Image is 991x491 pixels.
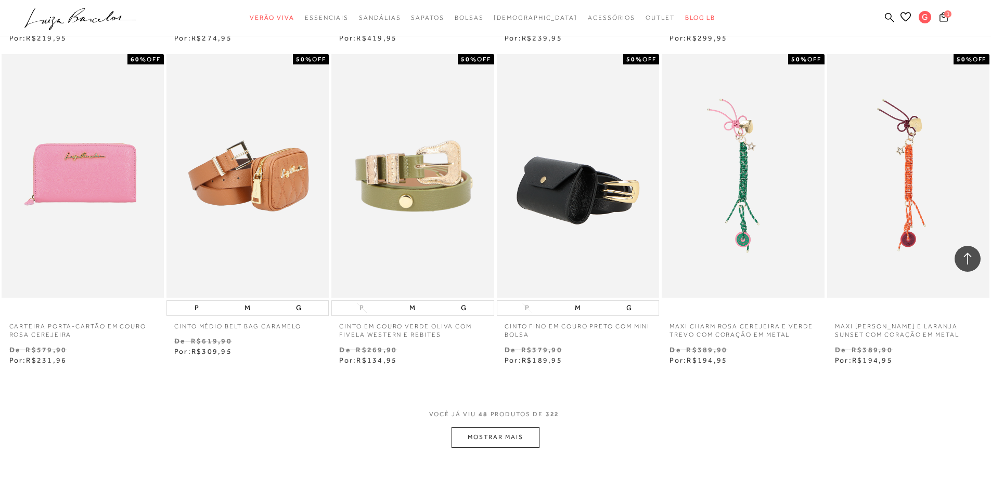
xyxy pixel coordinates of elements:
[494,14,577,21] span: [DEMOGRAPHIC_DATA]
[919,11,931,23] span: G
[646,14,675,21] span: Outlet
[26,356,67,364] span: R$231,96
[852,346,893,354] small: R$389,90
[356,356,397,364] span: R$134,95
[174,337,185,345] small: De
[670,34,727,42] span: Por:
[828,56,988,296] img: MAXI CHARM MARSALA E LARANJA SUNSET COM CORAÇÃO EM METAL
[406,301,418,315] button: M
[429,410,562,418] span: VOCÊ JÁ VIU PRODUTOS DE
[687,34,727,42] span: R$299,95
[168,56,328,296] img: CINTO MÉDIO BELT BAG CARAMELO
[305,14,349,21] span: Essenciais
[191,301,202,315] button: P
[332,56,493,296] img: CINTO EM COURO VERDE OLIVA COM FIVELA WESTERN E REBITES
[356,346,397,354] small: R$269,90
[498,56,658,296] img: CINTO FINO EM COURO PRETO COM MINI BOLSA
[494,8,577,28] a: noSubCategoriesText
[411,14,444,21] span: Sapatos
[646,8,675,28] a: categoryNavScreenReaderText
[339,356,397,364] span: Por:
[9,356,67,364] span: Por:
[973,56,987,63] span: OFF
[498,56,658,296] a: CINTO FINO EM COURO PRETO COM MINI BOLSA CINTO FINO EM COURO PRETO COM MINI BOLSA
[572,301,584,315] button: M
[455,8,484,28] a: categoryNavScreenReaderText
[174,34,232,42] span: Por:
[588,8,635,28] a: categoryNavScreenReaderText
[505,356,562,364] span: Por:
[686,346,727,354] small: R$389,90
[588,14,635,21] span: Acessórios
[332,56,493,296] a: CINTO EM COURO VERDE OLIVA COM FIVELA WESTERN E REBITES CINTO EM COURO VERDE OLIVA COM FIVELA WES...
[131,56,147,63] strong: 60%
[26,34,67,42] span: R$219,95
[452,427,539,447] button: MOSTRAR MAIS
[670,346,680,354] small: De
[663,56,823,296] a: MAXI CHARM ROSA CEREJEIRA E VERDE TREVO COM CORAÇÃO EM METAL MAXI CHARM ROSA CEREJEIRA E VERDE TR...
[687,356,727,364] span: R$194,95
[339,346,350,354] small: De
[626,56,642,63] strong: 50%
[359,8,401,28] a: categoryNavScreenReaderText
[293,301,304,315] button: G
[497,316,659,340] a: CINTO FINO EM COURO PRETO COM MINI BOLSA
[2,316,164,340] a: CARTEIRA PORTA-CARTÃO EM COURO ROSA CEREJEIRA
[477,56,491,63] span: OFF
[411,8,444,28] a: categoryNavScreenReaderText
[168,56,328,296] a: CINTO MÉDIO BELT BAG CARAMELO CINTO MÉDIO BELT BAG CARAMELO
[505,34,562,42] span: Por:
[479,410,488,418] span: 48
[852,356,893,364] span: R$194,95
[455,14,484,21] span: Bolsas
[25,346,67,354] small: R$579,90
[663,56,823,296] img: MAXI CHARM ROSA CEREJEIRA E VERDE TREVO COM CORAÇÃO EM METAL
[312,56,326,63] span: OFF
[662,316,824,340] a: MAXI CHARM ROSA CEREJEIRA E VERDE TREVO COM CORAÇÃO EM METAL
[339,34,397,42] span: Por:
[250,8,294,28] a: categoryNavScreenReaderText
[174,347,232,355] span: Por:
[957,56,973,63] strong: 50%
[296,56,312,63] strong: 50%
[9,346,20,354] small: De
[250,14,294,21] span: Verão Viva
[670,356,727,364] span: Por:
[522,356,562,364] span: R$189,95
[828,56,988,296] a: MAXI CHARM MARSALA E LARANJA SUNSET COM CORAÇÃO EM METAL MAXI CHARM MARSALA E LARANJA SUNSET COM ...
[791,56,807,63] strong: 50%
[521,346,562,354] small: R$379,90
[3,56,163,296] img: CARTEIRA PORTA-CARTÃO EM COURO ROSA CEREJEIRA
[3,56,163,296] a: CARTEIRA PORTA-CARTÃO EM COURO ROSA CEREJEIRA CARTEIRA PORTA-CARTÃO EM COURO ROSA CEREJEIRA
[685,8,715,28] a: BLOG LB
[522,34,562,42] span: R$239,95
[241,301,253,315] button: M
[827,316,989,340] a: MAXI [PERSON_NAME] E LARANJA SUNSET COM CORAÇÃO EM METAL
[835,356,893,364] span: Por:
[305,8,349,28] a: categoryNavScreenReaderText
[191,337,232,345] small: R$619,90
[461,56,477,63] strong: 50%
[191,347,232,355] span: R$309,95
[356,34,397,42] span: R$419,95
[458,301,469,315] button: G
[546,410,560,418] span: 322
[356,303,367,313] button: P
[685,14,715,21] span: BLOG LB
[147,56,161,63] span: OFF
[522,303,532,313] button: P
[166,316,329,331] a: CINTO MÉDIO BELT BAG CARAMELO
[9,34,67,42] span: Por:
[359,14,401,21] span: Sandálias
[642,56,657,63] span: OFF
[914,10,936,26] button: G
[944,10,951,18] span: 1
[331,316,494,340] a: CINTO EM COURO VERDE OLIVA COM FIVELA WESTERN E REBITES
[623,301,635,315] button: G
[807,56,821,63] span: OFF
